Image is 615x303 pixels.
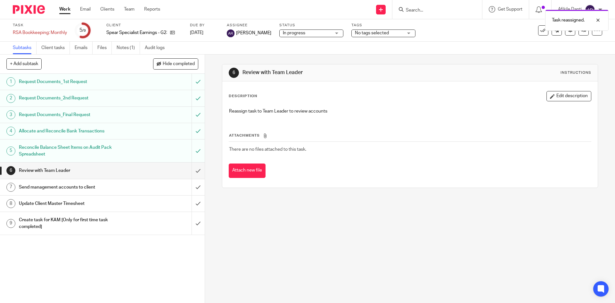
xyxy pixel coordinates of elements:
div: 3 [6,110,15,119]
span: Hide completed [163,62,195,67]
label: Status [279,23,343,28]
p: Description [229,94,257,99]
h1: Reconcile Balance Sheet Items on Audit Pack Spreadsheet [19,143,130,159]
h1: Review with Team Leader [242,69,424,76]
div: 5 [79,27,86,34]
div: 2 [6,94,15,103]
label: Client [106,23,182,28]
h1: Request Documents_1st Request [19,77,130,87]
div: 7 [6,183,15,192]
h1: Create task for KAM [Only for first time task completed] [19,215,130,231]
span: [DATE] [190,30,203,35]
button: Edit description [546,91,591,101]
div: 6 [6,166,15,175]
img: svg%3E [227,29,234,37]
a: Email [80,6,91,13]
a: Client tasks [41,42,70,54]
a: Work [59,6,70,13]
div: RSA Bookkeeping: Monthly [13,29,67,36]
a: Team [124,6,135,13]
span: Attachments [229,134,260,137]
h1: Send management accounts to client [19,182,130,192]
h1: Request Documents_2nd Request [19,93,130,103]
p: Spear Specialist Earnings - G2310 [106,29,167,36]
a: Audit logs [145,42,169,54]
button: Attach new file [229,164,266,178]
p: Task reassigned. [552,17,585,23]
p: Reassign task to Team Leader to review accounts [229,108,591,114]
a: Emails [75,42,93,54]
div: 4 [6,127,15,136]
h1: Request Documents_Final Request [19,110,130,120]
span: [PERSON_NAME] [236,30,271,36]
h1: Update Client Master Timesheet [19,199,130,208]
div: 6 [229,68,239,78]
div: 5 [6,147,15,156]
a: Notes (1) [117,42,140,54]
label: Due by [190,23,219,28]
div: Instructions [561,70,591,75]
a: Reports [144,6,160,13]
span: There are no files attached to this task. [229,147,306,152]
h1: Review with Team Leader [19,166,130,175]
h1: Allocate and Reconcile Bank Transactions [19,126,130,136]
label: Assignee [227,23,271,28]
span: In progress [283,31,305,35]
img: svg%3E [585,4,595,15]
div: 1 [6,77,15,86]
label: Task [13,23,67,28]
a: Subtasks [13,42,37,54]
div: 8 [6,199,15,208]
a: Clients [100,6,114,13]
a: Files [97,42,112,54]
img: Pixie [13,5,45,14]
button: Hide completed [153,58,198,69]
small: /9 [82,29,86,32]
div: 9 [6,219,15,228]
button: + Add subtask [6,58,42,69]
span: No tags selected [355,31,389,35]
